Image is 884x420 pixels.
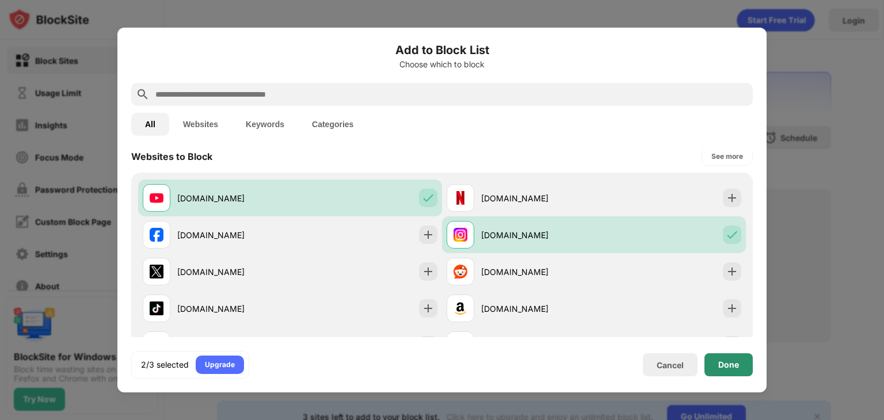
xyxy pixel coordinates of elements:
img: favicons [454,228,467,242]
img: favicons [454,191,467,205]
img: favicons [150,228,163,242]
div: [DOMAIN_NAME] [177,266,290,278]
div: [DOMAIN_NAME] [481,303,594,315]
div: Cancel [657,360,684,370]
div: Websites to Block [131,151,212,162]
button: Keywords [232,113,298,136]
div: Upgrade [205,359,235,371]
div: [DOMAIN_NAME] [481,192,594,204]
img: favicons [454,301,467,315]
div: [DOMAIN_NAME] [177,192,290,204]
h6: Add to Block List [131,41,753,59]
button: Categories [298,113,367,136]
div: [DOMAIN_NAME] [481,229,594,241]
div: [DOMAIN_NAME] [177,229,290,241]
div: 2/3 selected [141,359,189,371]
img: search.svg [136,87,150,101]
div: Done [718,360,739,369]
button: Websites [169,113,232,136]
img: favicons [454,265,467,278]
img: favicons [150,265,163,278]
div: See more [711,151,743,162]
button: All [131,113,169,136]
div: Choose which to block [131,60,753,69]
div: [DOMAIN_NAME] [481,266,594,278]
img: favicons [150,191,163,205]
div: [DOMAIN_NAME] [177,303,290,315]
img: favicons [150,301,163,315]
